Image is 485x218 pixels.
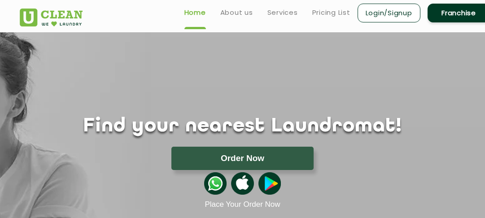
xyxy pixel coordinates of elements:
[20,9,83,26] img: UClean Laundry and Dry Cleaning
[312,7,350,18] a: Pricing List
[204,172,227,195] img: whatsappicon.png
[184,7,206,18] a: Home
[358,4,420,22] a: Login/Signup
[267,7,298,18] a: Services
[258,172,281,195] img: playstoreicon.png
[231,172,253,195] img: apple-icon.png
[220,7,253,18] a: About us
[171,147,313,170] button: Order Now
[205,200,280,209] a: Place Your Order Now
[13,115,472,138] h1: Find your nearest Laundromat!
